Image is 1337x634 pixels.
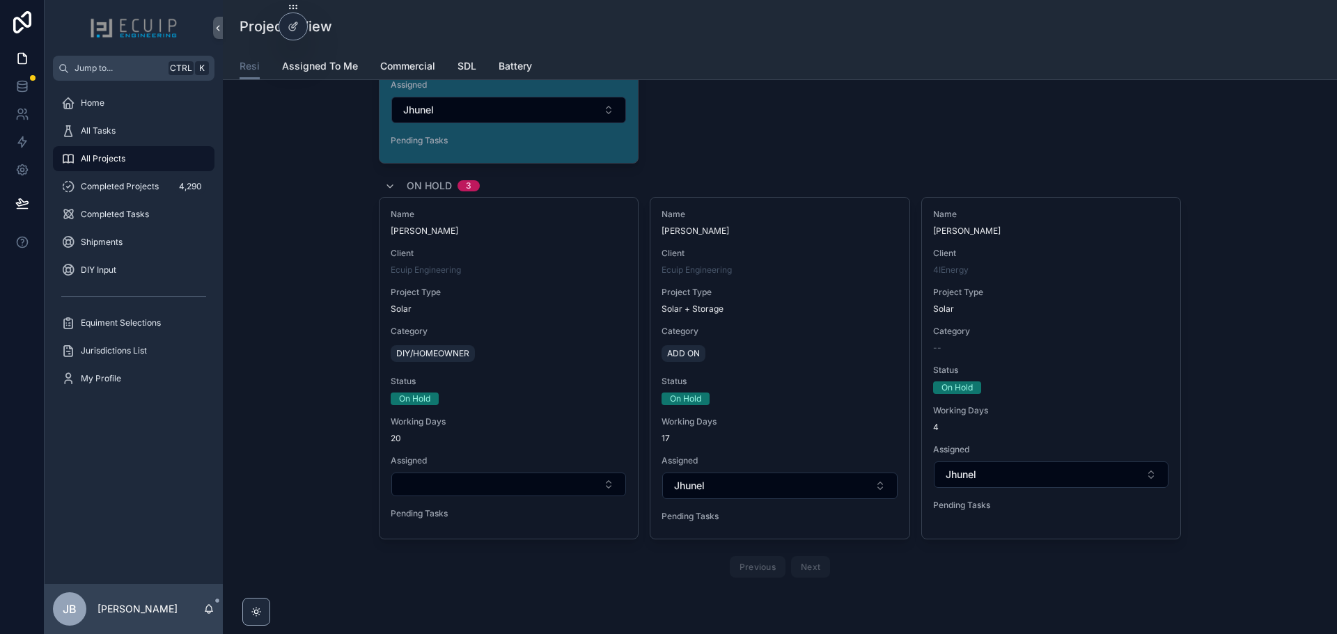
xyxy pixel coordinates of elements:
[391,326,627,337] span: Category
[662,455,898,466] span: Assigned
[933,248,1169,259] span: Client
[662,326,898,337] span: Category
[81,264,116,276] span: DIY Input
[53,90,214,116] a: Home
[81,209,149,220] span: Completed Tasks
[391,473,626,496] button: Select Button
[933,225,1169,237] span: [PERSON_NAME]
[403,103,434,117] span: Jhunel
[662,473,897,499] button: Select Button
[941,381,973,394] div: On Hold
[391,79,627,90] span: Assigned
[934,461,1168,488] button: Select Button
[75,63,163,74] span: Jump to...
[240,17,332,36] h1: Projects View
[53,310,214,335] a: Equiment Selections
[380,54,435,81] a: Commercial
[63,601,77,617] span: JB
[662,287,898,298] span: Project Type
[81,345,147,356] span: Jurisdictions List
[933,264,969,276] a: 4IEnergy
[391,416,627,427] span: Working Days
[391,264,461,276] a: Ecuip Engineering
[650,197,909,539] a: Name[PERSON_NAME]ClientEcuip EngineeringProject TypeSolar + StorageCategoryADD ONStatusOn HoldWor...
[81,97,104,109] span: Home
[662,433,898,444] span: 17
[466,180,471,191] div: 3
[662,416,898,427] span: Working Days
[391,433,627,444] span: 20
[81,153,125,164] span: All Projects
[391,376,627,387] span: Status
[53,366,214,391] a: My Profile
[458,59,476,73] span: SDL
[662,225,898,237] span: [PERSON_NAME]
[933,500,1169,511] span: Pending Tasks
[662,248,898,259] span: Client
[670,393,701,405] div: On Hold
[53,202,214,227] a: Completed Tasks
[667,348,700,359] span: ADD ON
[933,287,1169,298] span: Project Type
[396,348,469,359] span: DIY/HOMEOWNER
[81,181,159,192] span: Completed Projects
[53,257,214,283] a: DIY Input
[921,197,1181,539] a: Name[PERSON_NAME]Client4IEnergyProject TypeSolarCategory--StatusOn HoldWorking Days4AssignedSelec...
[97,602,178,616] p: [PERSON_NAME]
[380,59,435,73] span: Commercial
[240,54,260,80] a: Resi
[379,197,639,539] a: Name[PERSON_NAME]ClientEcuip EngineeringProject TypeSolarCategoryDIY/HOMEOWNERStatusOn HoldWorkin...
[662,209,898,220] span: Name
[933,326,1169,337] span: Category
[169,61,194,75] span: Ctrl
[933,422,1169,433] span: 4
[391,248,627,259] span: Client
[391,455,627,466] span: Assigned
[175,178,206,195] div: 4,290
[662,264,732,276] a: Ecuip Engineering
[662,376,898,387] span: Status
[53,56,214,81] button: Jump to...CtrlK
[45,81,223,409] div: scrollable content
[391,209,627,220] span: Name
[499,59,532,73] span: Battery
[407,179,452,193] span: On Hold
[933,365,1169,376] span: Status
[399,393,430,405] div: On Hold
[933,444,1169,455] span: Assigned
[662,511,898,522] span: Pending Tasks
[391,225,627,237] span: [PERSON_NAME]
[933,303,954,315] span: Solar
[933,209,1169,220] span: Name
[53,338,214,363] a: Jurisdictions List
[391,303,412,315] span: Solar
[81,317,161,328] span: Equiment Selections
[391,135,627,146] span: Pending Tasks
[946,468,976,482] span: Jhunel
[674,479,705,493] span: Jhunel
[499,54,532,81] a: Battery
[662,303,724,315] span: Solar + Storage
[282,54,358,81] a: Assigned To Me
[81,237,123,248] span: Shipments
[391,508,627,519] span: Pending Tasks
[53,174,214,199] a: Completed Projects4,290
[53,146,214,171] a: All Projects
[933,342,941,354] span: --
[53,118,214,143] a: All Tasks
[53,230,214,255] a: Shipments
[391,287,627,298] span: Project Type
[933,405,1169,416] span: Working Days
[81,125,116,136] span: All Tasks
[81,373,121,384] span: My Profile
[391,97,626,123] button: Select Button
[458,54,476,81] a: SDL
[240,59,260,73] span: Resi
[196,63,208,74] span: K
[90,17,178,39] img: App logo
[282,59,358,73] span: Assigned To Me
